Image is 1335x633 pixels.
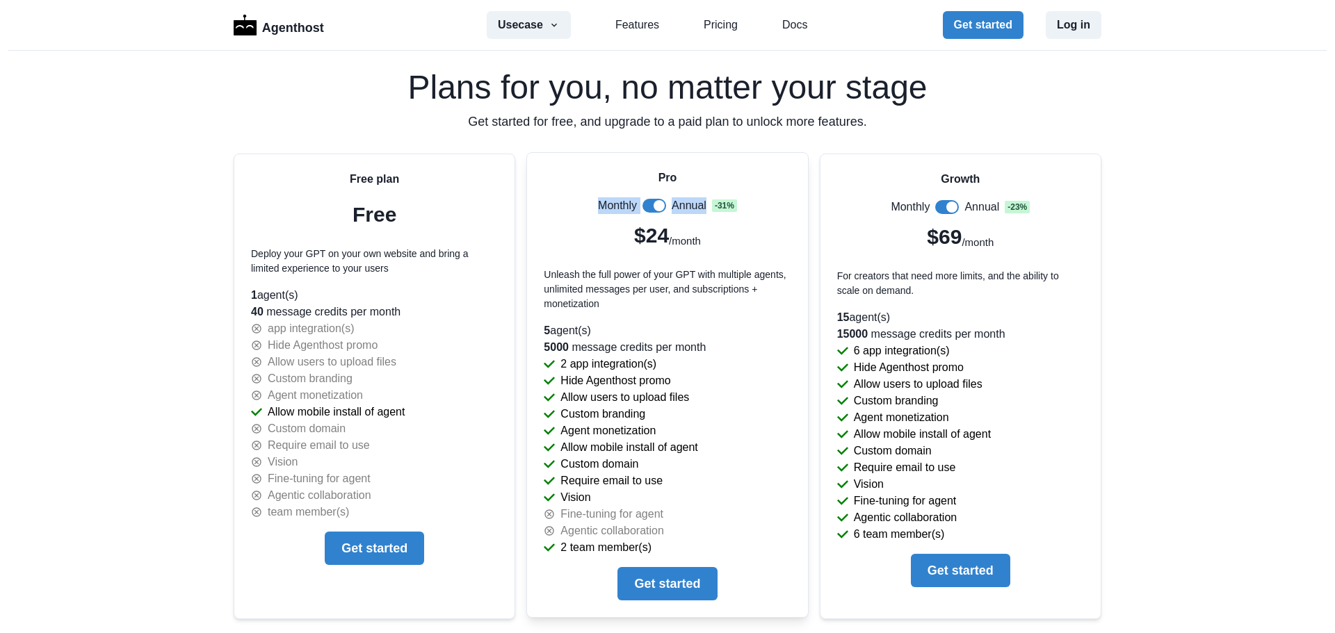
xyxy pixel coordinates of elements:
[672,197,706,214] p: Annual
[943,11,1023,39] button: Get started
[487,11,571,39] button: Usecase
[1046,11,1101,39] button: Log in
[268,437,370,454] p: Require email to use
[837,326,1084,343] p: message credits per month
[854,493,957,509] p: Fine-tuning for agent
[837,311,850,323] span: 15
[854,526,945,543] p: 6 team member(s)
[251,306,264,318] span: 40
[268,504,349,520] p: team member(s)
[669,233,701,249] p: /month
[560,389,689,406] p: Allow users to upload files
[854,476,884,493] p: Vision
[854,443,932,459] p: Custom domain
[854,359,964,376] p: Hide Agenthost promo
[544,324,550,336] span: 5
[560,439,697,456] p: Allow mobile install of agent
[234,15,257,35] img: Logo
[854,459,956,476] p: Require email to use
[854,376,982,393] p: Allow users to upload files
[911,554,1010,587] button: Get started
[268,354,396,370] p: Allow users to upload files
[941,171,980,188] p: Growth
[837,269,1084,298] p: For creators that need more limits, and the ability to scale on demand.
[617,567,717,600] button: Get started
[837,328,868,340] span: 15000
[560,372,670,389] p: Hide Agenthost promo
[615,17,659,33] a: Features
[268,404,405,420] p: Allow mobile install of agent
[560,523,664,539] p: Agentic collaboration
[560,406,645,422] p: Custom branding
[544,268,791,311] p: Unleash the full power of your GPT with multiple agents, unlimited messages per user, and subscri...
[560,506,663,523] p: Fine-tuning for agent
[268,320,355,337] p: app integration(s)
[234,71,1101,104] h2: Plans for you, no matter your stage
[1005,201,1030,213] span: - 23 %
[268,454,298,470] p: Vision
[634,220,669,251] p: $24
[854,393,939,409] p: Custom branding
[560,472,663,489] p: Require email to use
[560,356,656,372] p: 2 app integration(s)
[234,113,1101,131] p: Get started for free, and upgrade to a paid plan to unlock more features.
[268,420,346,437] p: Custom domain
[268,370,353,387] p: Custom branding
[854,343,950,359] p: 6 app integration(s)
[560,489,590,506] p: Vision
[560,456,638,472] p: Custom domain
[712,199,737,212] span: - 31 %
[262,13,324,38] p: Agenthost
[234,13,324,38] a: LogoAgenthost
[251,304,498,320] p: message credits per month
[251,289,257,301] span: 1
[598,197,637,214] p: Monthly
[927,221,962,252] p: $69
[268,337,378,354] p: Hide Agenthost promo
[544,341,569,353] span: 5000
[782,17,807,33] a: Docs
[268,487,371,504] p: Agentic collaboration
[854,426,991,443] p: Allow mobile install of agent
[837,309,1084,326] p: agent(s)
[560,539,652,556] p: 2 team member(s)
[658,170,677,186] p: Pro
[964,199,999,215] p: Annual
[251,287,498,304] p: agent(s)
[350,171,399,188] p: Free plan
[544,322,791,339] p: agent(s)
[704,17,738,33] a: Pricing
[854,409,949,426] p: Agent monetization
[962,235,994,251] p: /month
[891,199,930,215] p: Monthly
[251,247,498,276] p: Deploy your GPT on your own website and bring a limited experience to your users
[353,199,396,230] p: Free
[325,532,424,565] button: Get started
[854,509,957,526] p: Agentic collaboration
[560,422,656,439] p: Agent monetization
[268,387,363,404] p: Agent monetization
[268,470,371,487] p: Fine-tuning for agent
[544,339,791,356] p: message credits per month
